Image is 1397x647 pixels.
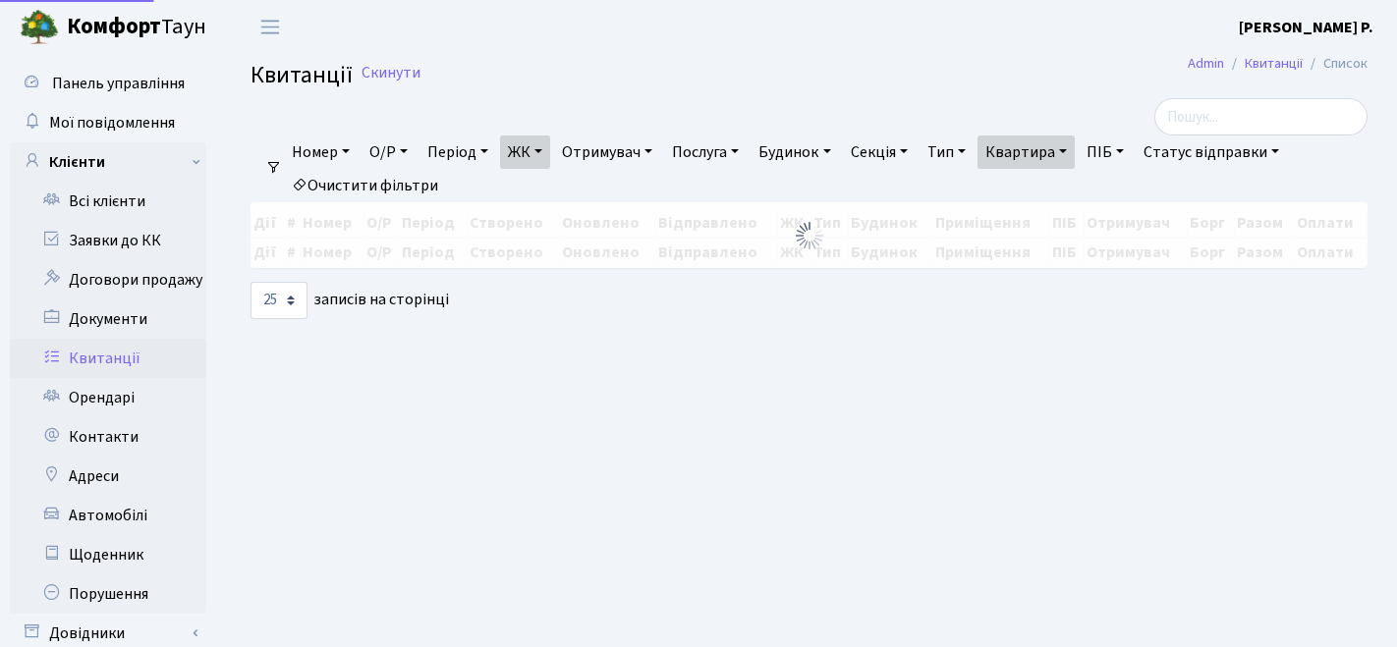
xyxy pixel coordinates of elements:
[251,282,449,319] label: записів на сторінці
[554,135,660,169] a: Отримувач
[284,135,358,169] a: Номер
[1188,53,1224,74] a: Admin
[419,135,496,169] a: Період
[10,496,206,535] a: Автомобілі
[920,135,974,169] a: Тип
[664,135,747,169] a: Послуга
[10,142,206,182] a: Клієнти
[1239,17,1373,38] b: [PERSON_NAME] Р.
[246,11,295,43] button: Переключити навігацію
[251,58,353,92] span: Квитанції
[10,299,206,339] a: Документи
[10,221,206,260] a: Заявки до КК
[1136,135,1287,169] a: Статус відправки
[362,135,416,169] a: О/Р
[794,220,825,251] img: Обробка...
[10,457,206,496] a: Адреси
[1158,43,1397,84] nav: breadcrumb
[67,11,161,42] b: Комфорт
[1079,135,1132,169] a: ПІБ
[20,8,59,47] img: logo.png
[978,135,1075,169] a: Квартира
[1239,16,1373,39] a: [PERSON_NAME] Р.
[10,103,206,142] a: Мої повідомлення
[10,378,206,417] a: Орендарі
[362,64,420,82] a: Скинути
[67,11,206,44] span: Таун
[843,135,916,169] a: Секція
[10,64,206,103] a: Панель управління
[10,182,206,221] a: Всі клієнти
[1303,53,1368,75] li: Список
[10,260,206,299] a: Договори продажу
[1245,53,1303,74] a: Квитанції
[10,574,206,614] a: Порушення
[284,169,446,202] a: Очистити фільтри
[49,112,175,134] span: Мої повідомлення
[500,135,550,169] a: ЖК
[251,282,307,319] select: записів на сторінці
[1154,98,1368,135] input: Пошук...
[751,135,838,169] a: Будинок
[10,535,206,574] a: Щоденник
[52,73,185,94] span: Панель управління
[10,417,206,457] a: Контакти
[10,339,206,378] a: Квитанції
